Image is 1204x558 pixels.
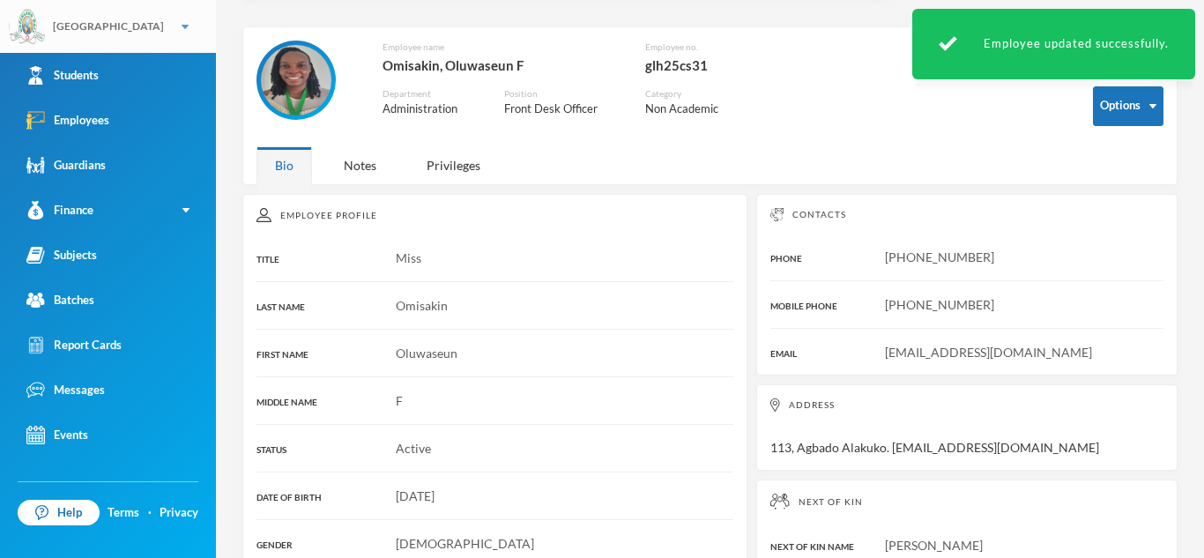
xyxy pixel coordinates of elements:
div: Employees [26,111,109,130]
span: [DEMOGRAPHIC_DATA] [396,536,534,551]
a: Help [18,500,100,526]
div: Address [770,398,1163,412]
div: Report Cards [26,336,122,354]
span: [PHONE_NUMBER] [885,297,994,312]
div: Messages [26,381,105,399]
a: Terms [108,504,139,522]
img: logo [10,10,45,45]
div: Non Academic [645,100,739,118]
button: Options [1093,86,1163,126]
span: Active [396,441,431,456]
span: F [396,393,403,408]
span: [EMAIL_ADDRESS][DOMAIN_NAME] [885,345,1092,360]
div: Guardians [26,156,106,175]
div: Employee no. [645,41,785,54]
span: Oluwaseun [396,346,457,361]
div: Category [645,87,739,100]
div: · [148,504,152,522]
div: Events [26,426,88,444]
div: Subjects [26,246,97,264]
span: [DATE] [396,488,435,503]
div: 113, Agbado Alakuko. [EMAIL_ADDRESS][DOMAIN_NAME] [756,384,1178,471]
div: Department [383,87,478,100]
div: Employee Profile [256,208,733,222]
div: Notes [325,146,395,184]
div: Next of Kin [770,494,1163,510]
div: Contacts [770,208,1163,221]
div: glh25cs31 [645,54,785,77]
span: Omisakin [396,298,448,313]
div: Batches [26,291,94,309]
span: Miss [396,250,421,265]
div: Employee name [383,41,618,54]
div: Bio [256,146,312,184]
a: Privacy [160,504,198,522]
div: Finance [26,201,93,219]
div: Administration [383,100,478,118]
div: Privileges [408,146,499,184]
div: [GEOGRAPHIC_DATA] [53,19,164,34]
div: Employee updated successfully. [912,9,1195,79]
img: EMPLOYEE [261,45,331,115]
div: Students [26,66,99,85]
span: [PHONE_NUMBER] [885,249,994,264]
div: Front Desk Officer [504,100,618,118]
div: Omisakin, Oluwaseun F [383,54,618,77]
span: [PERSON_NAME] [885,538,983,553]
div: Position [504,87,618,100]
